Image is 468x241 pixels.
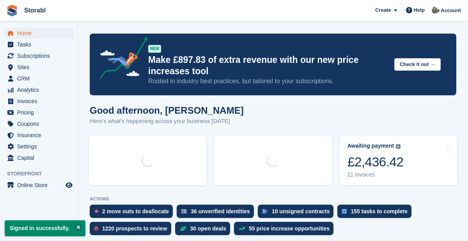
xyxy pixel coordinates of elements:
a: menu [4,96,74,107]
p: Rooted in industry best practices, but tailored to your subscriptions. [148,77,388,86]
a: Awaiting payment £2,436.42 21 invoices [340,136,457,185]
span: Insurance [17,130,64,141]
a: Storabl [21,4,49,17]
span: Settings [17,141,64,152]
span: Home [17,28,64,39]
span: Online Store [17,180,64,191]
div: 55 price increase opportunities [249,225,330,232]
h1: Good afternoon, [PERSON_NAME] [90,105,244,116]
a: 1220 prospects to review [90,222,175,239]
span: Coupons [17,118,64,129]
div: 30 open deals [190,225,227,232]
p: ACTIONS [90,196,456,202]
span: CRM [17,73,64,84]
img: icon-info-grey-7440780725fd019a000dd9b08b2336e03edf1995a4989e88bcd33f0948082b44.svg [396,144,401,149]
a: menu [4,28,74,39]
span: Capital [17,152,64,163]
a: menu [4,141,74,152]
img: verify_identity-adf6edd0f0f0b5bbfe63781bf79b02c33cf7c696d77639b501bdc392416b5a36.svg [181,209,187,214]
span: Subscriptions [17,50,64,61]
a: menu [4,107,74,118]
div: 36 unverified identities [191,208,250,214]
a: menu [4,118,74,129]
img: task-75834270c22a3079a89374b754ae025e5fb1db73e45f91037f5363f120a921f8.svg [342,209,347,214]
img: price-adjustments-announcement-icon-8257ccfd72463d97f412b2fc003d46551f7dbcb40ab6d574587a9cd5c0d94... [93,37,148,82]
a: 36 unverified identities [177,205,258,222]
img: Peter Moxon [432,6,440,14]
div: 155 tasks to complete [351,208,408,214]
img: deal-1b604bf984904fb50ccaf53a9ad4b4a5d6e5aea283cecdc64d6e3604feb123c2.svg [180,226,186,231]
img: prospect-51fa495bee0391a8d652442698ab0144808aea92771e9ea1ae160a38d050c398.svg [94,226,98,231]
a: menu [4,39,74,50]
span: Analytics [17,84,64,95]
img: move_outs_to_deallocate_icon-f764333ba52eb49d3ac5e1228854f67142a1ed5810a6f6cc68b1a99e826820c5.svg [94,209,98,214]
img: price_increase_opportunities-93ffe204e8149a01c8c9dc8f82e8f89637d9d84a8eef4429ea346261dce0b2c0.svg [239,227,245,230]
span: Invoices [17,96,64,107]
span: Pricing [17,107,64,118]
img: contract_signature_icon-13c848040528278c33f63329250d36e43548de30e8caae1d1a13099fd9432cc5.svg [262,209,268,214]
a: menu [4,130,74,141]
span: Tasks [17,39,64,50]
a: 10 unsigned contracts [258,205,338,222]
p: Here's what's happening across your business [DATE] [90,117,244,126]
a: menu [4,62,74,73]
div: Awaiting payment [347,143,394,149]
a: 55 price increase opportunities [234,222,337,239]
a: 2 move outs to deallocate [90,205,177,222]
div: 10 unsigned contracts [272,208,330,214]
button: Check it out → [394,58,441,71]
a: menu [4,50,74,61]
span: Sites [17,62,64,73]
a: menu [4,152,74,163]
div: NEW [148,45,161,53]
span: Help [414,6,425,14]
a: menu [4,180,74,191]
div: 1220 prospects to review [102,225,167,232]
div: £2,436.42 [347,154,404,170]
span: Create [375,6,391,14]
a: menu [4,84,74,95]
span: Account [441,7,461,14]
p: Make £897.83 of extra revenue with our new price increases tool [148,54,388,77]
img: stora-icon-8386f47178a22dfd0bd8f6a31ec36ba5ce8667c1dd55bd0f319d3a0aa187defe.svg [6,5,18,16]
p: Signed in successfully. [5,220,85,236]
a: 155 tasks to complete [337,205,415,222]
span: Storefront [7,170,78,178]
div: 2 move outs to deallocate [102,208,169,214]
a: Preview store [64,180,74,190]
a: menu [4,73,74,84]
a: 30 open deals [175,222,234,239]
div: 21 invoices [347,171,404,178]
